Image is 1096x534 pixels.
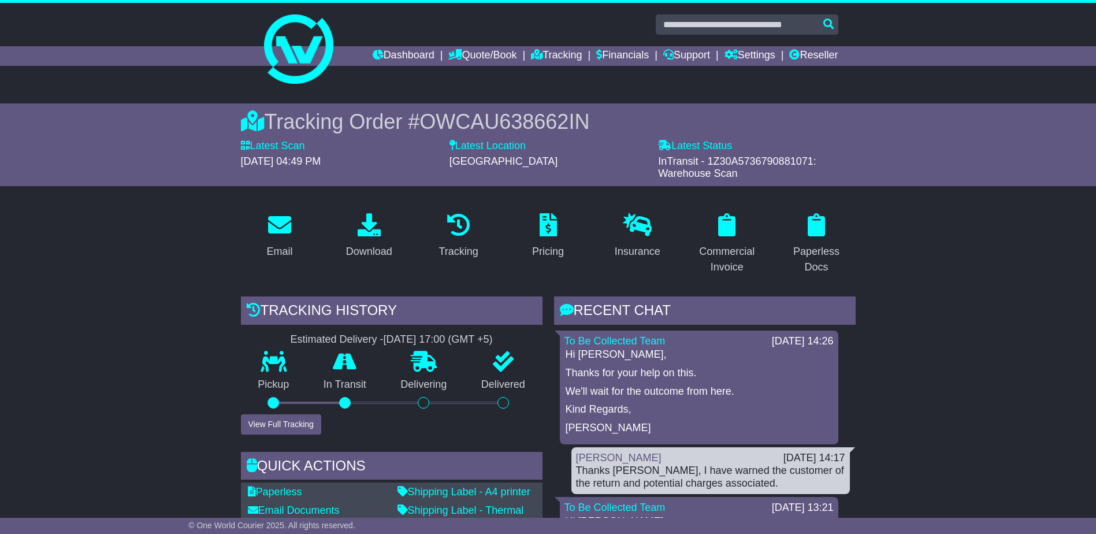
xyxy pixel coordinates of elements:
[663,46,710,66] a: Support
[241,140,305,153] label: Latest Scan
[241,333,543,346] div: Estimated Delivery -
[525,209,571,264] a: Pricing
[346,244,392,259] div: Download
[607,209,668,264] a: Insurance
[789,46,838,66] a: Reseller
[531,46,582,66] a: Tracking
[241,414,321,435] button: View Full Tracking
[772,502,834,514] div: [DATE] 13:21
[306,379,384,391] p: In Transit
[188,521,355,530] span: © One World Courier 2025. All rights reserved.
[449,155,558,167] span: [GEOGRAPHIC_DATA]
[464,379,543,391] p: Delivered
[248,486,302,498] a: Paperless
[241,109,856,134] div: Tracking Order #
[688,209,766,279] a: Commercial Invoice
[449,140,526,153] label: Latest Location
[384,333,493,346] div: [DATE] 17:00 (GMT +5)
[397,486,530,498] a: Shipping Label - A4 printer
[576,452,662,463] a: [PERSON_NAME]
[419,110,589,133] span: OWCAU638662IN
[248,505,340,516] a: Email Documents
[566,403,833,416] p: Kind Regards,
[658,140,732,153] label: Latest Status
[241,452,543,483] div: Quick Actions
[566,348,833,361] p: Hi [PERSON_NAME],
[241,379,307,391] p: Pickup
[397,505,524,529] a: Shipping Label - Thermal printer
[696,244,759,275] div: Commercial Invoice
[554,296,856,328] div: RECENT CHAT
[783,452,845,465] div: [DATE] 14:17
[384,379,465,391] p: Delivering
[532,244,564,259] div: Pricing
[448,46,517,66] a: Quote/Book
[439,244,478,259] div: Tracking
[785,244,848,275] div: Paperless Docs
[339,209,400,264] a: Download
[564,502,666,513] a: To Be Collected Team
[615,244,660,259] div: Insurance
[266,244,292,259] div: Email
[259,209,300,264] a: Email
[725,46,775,66] a: Settings
[431,209,485,264] a: Tracking
[778,209,856,279] a: Paperless Docs
[576,465,845,489] div: Thanks [PERSON_NAME], I have warned the customer of the return and potential charges associated.
[241,155,321,167] span: [DATE] 04:49 PM
[241,296,543,328] div: Tracking history
[564,335,666,347] a: To Be Collected Team
[658,155,816,180] span: InTransit - 1Z30A5736790881071: Warehouse Scan
[566,385,833,398] p: We'll wait for the outcome from here.
[772,335,834,348] div: [DATE] 14:26
[596,46,649,66] a: Financials
[566,422,833,435] p: [PERSON_NAME]
[373,46,434,66] a: Dashboard
[566,367,833,380] p: Thanks for your help on this.
[566,516,833,528] p: Hi [PERSON_NAME],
